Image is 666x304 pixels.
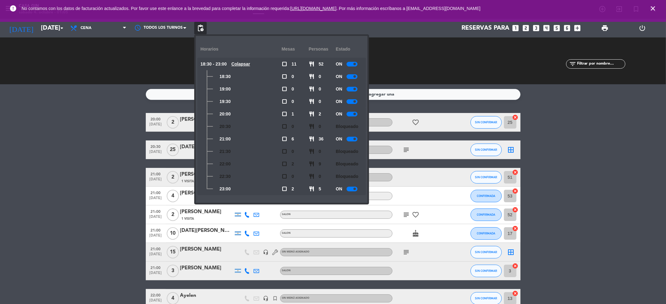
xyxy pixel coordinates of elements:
i: subject [403,146,410,154]
span: 2 [292,185,294,193]
i: border_all [507,248,515,256]
span: 19:00 [220,86,231,93]
span: restaurant [309,99,314,104]
span: 10 [167,227,179,240]
span: 2 [167,116,179,129]
span: check_box_outline_blank [282,74,287,79]
i: turned_in_not [273,296,278,301]
span: check_box_outline_blank [282,136,287,142]
div: [PERSON_NAME] [180,189,233,197]
span: CONFIRMADA [477,232,495,235]
span: 1 Visita [182,179,194,184]
span: restaurant [309,74,314,79]
button: CONFIRMADA [471,227,502,240]
span: restaurant [309,149,314,154]
span: 2 [292,160,294,168]
div: Horarios [200,41,282,58]
span: Reservas para [462,24,510,32]
button: SIN CONFIRMAR [471,144,502,156]
i: favorite_border [412,119,420,126]
i: looks_5 [553,24,561,32]
span: 21:00 [148,170,164,177]
span: restaurant [309,186,314,192]
span: 20:30 [220,123,231,130]
span: SIN CONFIRMAR [475,175,497,179]
span: 2 [167,171,179,184]
span: 4 [167,190,179,202]
span: 0 [319,73,321,80]
span: 25 [167,144,179,156]
span: 36 [319,135,324,143]
i: close [649,5,657,12]
span: Bloqueado [336,123,358,130]
span: 11 [292,61,297,68]
span: 20:00 [220,110,231,118]
i: looks_6 [563,24,571,32]
button: SIN CONFIRMAR [471,265,502,277]
span: 18:30 - 23:00 [200,61,227,68]
i: arrow_drop_down [58,24,66,32]
span: SIN CONFIRMAR [475,120,497,124]
span: 21:30 [220,148,231,155]
button: CONFIRMADA [471,208,502,221]
span: restaurant [309,86,314,92]
span: CONFIRMADA [477,194,495,198]
span: SALON [282,269,291,272]
span: SALON [282,232,291,234]
span: restaurant [309,174,314,179]
span: Sin menú asignado [282,251,310,253]
i: add_box [574,24,582,32]
i: cancel [512,114,519,120]
div: [PERSON_NAME] [180,264,233,272]
a: [URL][DOMAIN_NAME] [290,6,337,11]
span: restaurant [309,111,314,117]
span: 19:30 [220,98,231,105]
span: 0 [319,98,321,105]
span: ON [336,86,342,93]
span: 22:00 [148,291,164,298]
input: Filtrar por nombre... [577,61,625,67]
span: check_box_outline_blank [282,61,287,67]
span: check_box_outline_blank [282,99,287,104]
span: SIN CONFIRMAR [475,297,497,300]
span: [DATE] [148,271,164,278]
div: LOG OUT [624,19,661,37]
span: Bloqueado [336,160,358,168]
span: Bloqueado [336,148,358,155]
span: restaurant [309,61,314,67]
i: subject [403,211,410,218]
span: 21:00 [148,245,164,252]
span: 0 [292,73,294,80]
span: 0 [319,173,321,180]
span: 15 [167,246,179,258]
div: personas [309,41,336,58]
span: 0 [319,86,321,93]
span: 22:30 [220,173,231,180]
span: ON [336,73,342,80]
i: border_all [507,146,515,154]
i: error [9,5,17,12]
span: No contamos con los datos de facturación actualizados. Por favor use este enlance a la brevedad p... [22,6,481,11]
span: 0 [292,98,294,105]
i: looks_two [522,24,530,32]
span: ON [336,185,342,193]
i: cake [412,230,420,237]
span: restaurant [309,124,314,129]
span: [DATE] [148,252,164,259]
span: 0 [292,123,294,130]
span: [DATE] [148,233,164,241]
span: 21:00 [148,189,164,196]
span: Cena [81,26,91,30]
div: [PERSON_NAME] [180,115,233,124]
i: [DATE] [5,21,38,35]
span: 0 [319,123,321,130]
span: [DATE] [148,177,164,184]
span: 2 [167,208,179,221]
span: 6 [292,135,294,143]
span: [DATE] [148,196,164,203]
span: 0 [292,148,294,155]
span: check_box_outline_blank [282,86,287,92]
span: check_box_outline_blank [282,186,287,192]
span: 18:30 [220,73,231,80]
span: check_box_outline_blank [282,174,287,179]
